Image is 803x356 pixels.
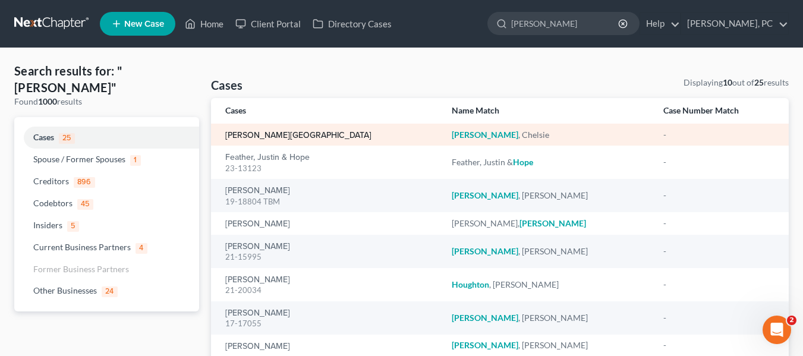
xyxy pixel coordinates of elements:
[754,77,764,87] strong: 25
[452,246,518,256] em: [PERSON_NAME]
[663,218,774,229] div: -
[136,243,147,254] span: 4
[452,190,518,200] em: [PERSON_NAME]
[663,279,774,291] div: -
[452,279,644,291] div: , [PERSON_NAME]
[225,242,290,251] a: [PERSON_NAME]
[681,13,788,34] a: [PERSON_NAME], PC
[225,276,290,284] a: [PERSON_NAME]
[225,163,433,174] div: 23-13123
[452,312,644,324] div: , [PERSON_NAME]
[33,242,131,252] span: Current Business Partners
[14,96,199,108] div: Found results
[452,129,644,141] div: , Chelsie
[663,156,774,168] div: -
[723,77,732,87] strong: 10
[663,339,774,351] div: -
[14,280,199,302] a: Other Businesses24
[14,259,199,280] a: Former Business Partners
[663,312,774,324] div: -
[640,13,680,34] a: Help
[67,221,79,232] span: 5
[763,316,791,344] iframe: Intercom live chat
[74,177,95,188] span: 896
[225,251,433,263] div: 21-15995
[511,12,620,34] input: Search by name...
[14,127,199,149] a: Cases25
[179,13,229,34] a: Home
[225,187,290,195] a: [PERSON_NAME]
[452,340,518,350] em: [PERSON_NAME]
[33,220,62,230] span: Insiders
[452,218,644,229] div: [PERSON_NAME],
[654,98,789,124] th: Case Number Match
[14,215,199,237] a: Insiders5
[663,245,774,257] div: -
[33,198,73,208] span: Codebtors
[211,77,243,93] h4: Cases
[14,171,199,193] a: Creditors896
[452,313,518,323] em: [PERSON_NAME]
[452,190,644,201] div: , [PERSON_NAME]
[225,309,290,317] a: [PERSON_NAME]
[442,98,653,124] th: Name Match
[452,130,518,140] em: [PERSON_NAME]
[225,131,371,140] a: [PERSON_NAME][GEOGRAPHIC_DATA]
[38,96,57,106] strong: 1000
[452,156,644,168] div: Feather, Justin &
[211,98,442,124] th: Cases
[519,218,586,228] em: [PERSON_NAME]
[33,154,125,164] span: Spouse / Former Spouses
[225,220,290,228] a: [PERSON_NAME]
[225,342,290,351] a: [PERSON_NAME]
[787,316,796,325] span: 2
[663,190,774,201] div: -
[14,149,199,171] a: Spouse / Former Spouses1
[452,245,644,257] div: , [PERSON_NAME]
[225,153,310,162] a: Feather, Justin & Hope
[14,237,199,259] a: Current Business Partners4
[225,285,433,296] div: 21-20034
[452,279,489,289] em: Houghton
[513,157,533,167] em: Hope
[229,13,307,34] a: Client Portal
[59,133,75,144] span: 25
[307,13,398,34] a: Directory Cases
[663,129,774,141] div: -
[225,196,433,207] div: 19-18804 TBM
[33,176,69,186] span: Creditors
[14,62,199,96] h4: Search results for: "[PERSON_NAME]"
[33,132,54,142] span: Cases
[77,199,93,210] span: 45
[102,286,118,297] span: 24
[124,20,164,29] span: New Case
[452,339,644,351] div: , [PERSON_NAME]
[33,264,129,274] span: Former Business Partners
[130,155,141,166] span: 1
[14,193,199,215] a: Codebtors45
[225,318,433,329] div: 17-17055
[684,77,789,89] div: Displaying out of results
[33,285,97,295] span: Other Businesses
